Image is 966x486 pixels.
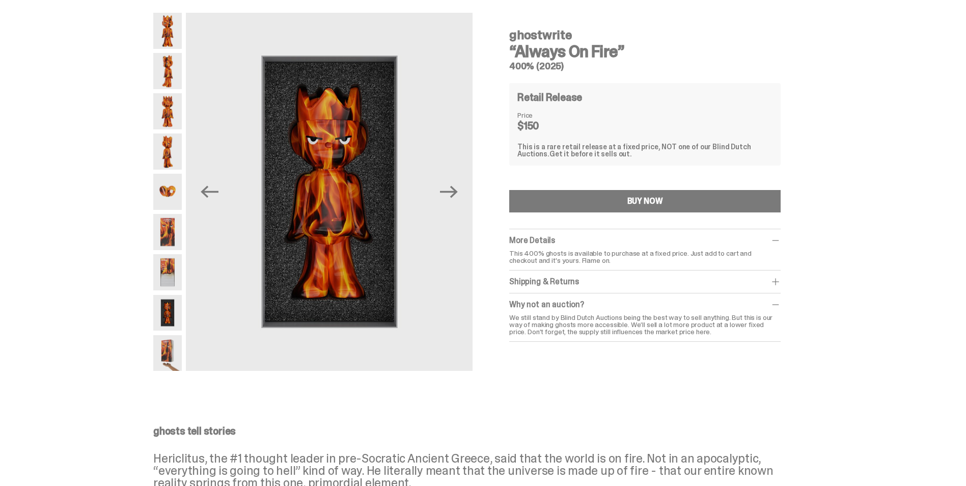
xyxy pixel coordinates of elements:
dd: $150 [517,121,568,131]
p: ghosts tell stories [153,426,805,436]
button: BUY NOW [509,190,781,212]
h4: ghostwrite [509,29,781,41]
h5: 400% (2025) [509,62,781,71]
h4: Retail Release [517,92,582,102]
img: Always-On-Fire---Website-Archive.2491X.png [153,214,182,250]
button: Next [438,181,460,203]
img: Always-On-Fire---Website-Archive.2522XX.png [153,335,182,371]
img: Always-On-Fire---Website-Archive.2489X.png [153,133,182,170]
img: Always-On-Fire---Website-Archive.2490X.png [153,174,182,210]
div: Shipping & Returns [509,277,781,287]
p: This 400% ghosts is available to purchase at a fixed price. Just add to cart and checkout and it'... [509,250,781,264]
span: Get it before it sells out. [549,149,632,158]
div: Why not an auction? [509,300,781,310]
button: Previous [198,181,220,203]
dt: Price [517,112,568,119]
div: This is a rare retail release at a fixed price, NOT one of our Blind Dutch Auctions. [517,143,772,157]
div: BUY NOW [627,197,663,205]
img: Always-On-Fire---Website-Archive.2485X.png [153,53,182,89]
h3: “Always On Fire” [509,43,781,60]
span: More Details [509,235,555,246]
img: Always-On-Fire---Website-Archive.2497X.png [186,13,473,371]
img: Always-On-Fire---Website-Archive.2497X.png [153,295,182,331]
img: Always-On-Fire---Website-Archive.2494X.png [153,254,182,290]
img: Always-On-Fire---Website-Archive.2487X.png [153,93,182,129]
div: We still stand by Blind Dutch Auctions being the best way to sell anything. But this is our way o... [509,314,781,335]
img: Always-On-Fire---Website-Archive.2484X.png [153,13,182,49]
